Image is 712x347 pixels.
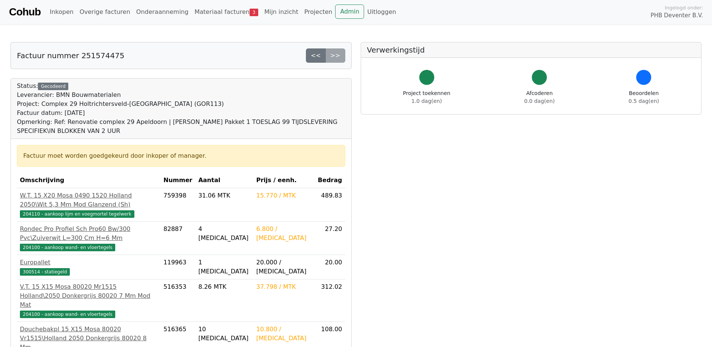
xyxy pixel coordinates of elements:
div: Europallet [20,258,158,267]
div: Factuur datum: [DATE] [17,109,345,118]
div: Factuur moet worden goedgekeurd door inkoper of manager. [23,151,339,160]
div: Beoordelen [629,89,659,105]
a: Rondec Pro Profiel Sch Pro60 Bw/300 Pvc\Zuiverwit L=300 Cm H=6 Mm204100 - aankoop wand- en vloert... [20,225,158,252]
td: 20.00 [314,255,345,279]
div: W.T. 15 X20 Mosa 0490 1520 Holland 2050\Wit 5,3 Mm Mod Glanzend (Sh) [20,191,158,209]
a: << [306,48,326,63]
th: Nummer [161,173,196,188]
span: 0.0 dag(en) [524,98,555,104]
div: Project toekennen [403,89,450,105]
div: Rondec Pro Profiel Sch Pro60 Bw/300 Pvc\Zuiverwit L=300 Cm H=6 Mm [20,225,158,243]
span: 204110 - aankoop lijm en voegmortel tegelwerk [20,210,134,218]
div: 10 [MEDICAL_DATA] [198,325,250,343]
a: Mijn inzicht [261,5,301,20]
div: 31.06 MTK [198,191,250,200]
th: Omschrijving [17,173,161,188]
div: 6.800 / [MEDICAL_DATA] [256,225,312,243]
a: V.T. 15 X15 Mosa 80020 Mr1515 Holland\2050 Donkergrijs 80020 7 Mm Mod Mat204100 - aankoop wand- e... [20,282,158,318]
th: Bedrag [314,173,345,188]
th: Aantal [195,173,253,188]
span: 204100 - aankoop wand- en vloertegels [20,311,115,318]
a: Admin [335,5,364,19]
span: 1.0 dag(en) [411,98,442,104]
span: 3 [250,9,258,16]
span: 204100 - aankoop wand- en vloertegels [20,244,115,251]
div: 10.800 / [MEDICAL_DATA] [256,325,312,343]
div: 15.770 / MTK [256,191,312,200]
td: 119963 [161,255,196,279]
h5: Verwerkingstijd [367,45,695,54]
span: 300514 - statiegeld [20,268,70,276]
h5: Factuur nummer 251574475 [17,51,124,60]
div: 37.798 / MTK [256,282,312,291]
td: 516353 [161,279,196,322]
div: Status: [17,81,345,136]
td: 27.20 [314,222,345,255]
div: Opmerking: Ref: Renovatie complex 29 Apeldoorn | [PERSON_NAME] Pakket 1 TOESLAG 99 TIJDSLEVERING ... [17,118,345,136]
a: Overige facturen [77,5,133,20]
div: Afcoderen [524,89,555,105]
a: Inkopen [47,5,76,20]
a: Onderaanneming [133,5,191,20]
span: Ingelogd onder: [665,4,703,11]
th: Prijs / eenh. [253,173,315,188]
a: Europallet300514 - statiegeld [20,258,158,276]
a: Uitloggen [364,5,399,20]
a: Materiaal facturen3 [191,5,261,20]
span: 0.5 dag(en) [629,98,659,104]
div: Project: Complex 29 Holtrichtersveld-[GEOGRAPHIC_DATA] (GOR113) [17,100,345,109]
a: W.T. 15 X20 Mosa 0490 1520 Holland 2050\Wit 5,3 Mm Mod Glanzend (Sh)204110 - aankoop lijm en voeg... [20,191,158,218]
td: 759398 [161,188,196,222]
a: Projecten [301,5,336,20]
span: PHB Deventer B.V. [650,11,703,20]
td: 312.02 [314,279,345,322]
div: Gecodeerd [38,83,68,90]
div: Leverancier: BMN Bouwmaterialen [17,91,345,100]
td: 82887 [161,222,196,255]
div: 8.26 MTK [198,282,250,291]
div: 1 [MEDICAL_DATA] [198,258,250,276]
a: Cohub [9,3,41,21]
div: V.T. 15 X15 Mosa 80020 Mr1515 Holland\2050 Donkergrijs 80020 7 Mm Mod Mat [20,282,158,309]
div: 4 [MEDICAL_DATA] [198,225,250,243]
div: 20.000 / [MEDICAL_DATA] [256,258,312,276]
td: 489.83 [314,188,345,222]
